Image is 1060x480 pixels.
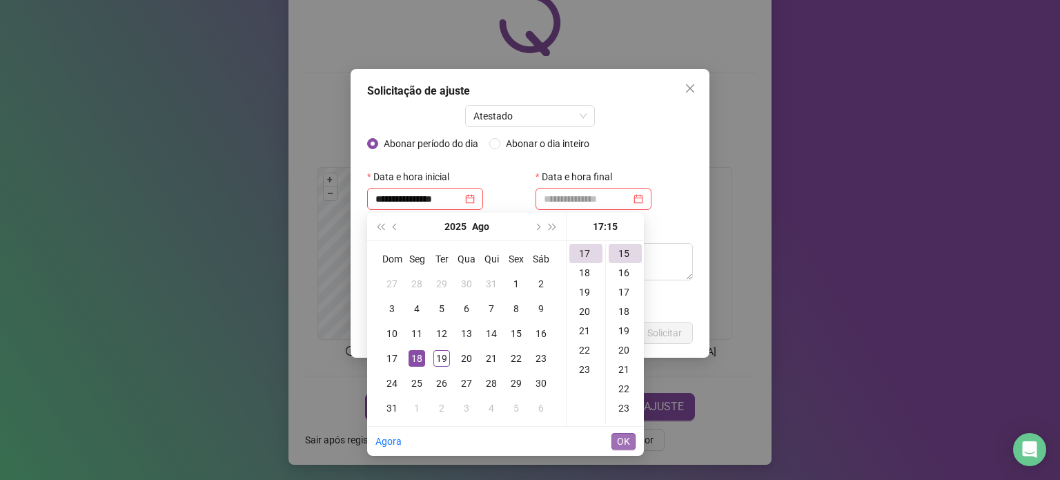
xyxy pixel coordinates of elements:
[375,436,402,447] a: Agora
[454,271,479,296] td: 2025-07-30
[1013,433,1046,466] div: Open Intercom Messenger
[378,136,484,151] span: Abonar período do dia
[679,77,701,99] button: Close
[388,213,403,240] button: prev-year
[380,247,404,271] th: Dom
[504,247,529,271] th: Sex
[380,396,404,421] td: 2025-08-31
[529,296,553,321] td: 2025-08-09
[433,375,450,392] div: 26
[545,213,560,240] button: super-next-year
[429,321,454,346] td: 2025-08-12
[611,433,636,450] button: OK
[404,371,429,396] td: 2025-08-25
[536,166,621,188] label: Data e hora final
[472,213,489,240] button: month panel
[609,302,642,321] div: 18
[380,346,404,371] td: 2025-08-17
[404,396,429,421] td: 2025-09-01
[685,83,696,94] span: close
[504,396,529,421] td: 2025-09-05
[454,247,479,271] th: Qua
[409,375,425,392] div: 25
[479,271,504,296] td: 2025-07-31
[373,213,388,240] button: super-prev-year
[458,375,475,392] div: 27
[533,375,549,392] div: 30
[479,296,504,321] td: 2025-08-07
[504,296,529,321] td: 2025-08-08
[458,325,475,342] div: 13
[429,296,454,321] td: 2025-08-05
[533,276,549,292] div: 2
[429,271,454,296] td: 2025-07-29
[433,400,450,416] div: 2
[533,325,549,342] div: 16
[569,244,602,263] div: 17
[609,263,642,282] div: 16
[479,396,504,421] td: 2025-09-04
[483,325,500,342] div: 14
[454,346,479,371] td: 2025-08-20
[529,271,553,296] td: 2025-08-02
[473,106,587,126] span: Atestado
[569,282,602,302] div: 19
[409,400,425,416] div: 1
[609,360,642,379] div: 21
[404,346,429,371] td: 2025-08-18
[609,282,642,302] div: 17
[384,300,400,317] div: 3
[479,346,504,371] td: 2025-08-21
[367,166,458,188] label: Data e hora inicial
[504,346,529,371] td: 2025-08-22
[479,321,504,346] td: 2025-08-14
[508,400,524,416] div: 5
[454,371,479,396] td: 2025-08-27
[458,300,475,317] div: 6
[533,300,549,317] div: 9
[483,276,500,292] div: 31
[384,400,400,416] div: 31
[569,302,602,321] div: 20
[569,263,602,282] div: 18
[458,276,475,292] div: 30
[404,321,429,346] td: 2025-08-11
[609,244,642,263] div: 15
[617,434,630,449] span: OK
[529,346,553,371] td: 2025-08-23
[433,350,450,367] div: 19
[380,371,404,396] td: 2025-08-24
[384,375,400,392] div: 24
[384,276,400,292] div: 27
[508,300,524,317] div: 8
[529,213,544,240] button: next-year
[609,340,642,360] div: 20
[433,276,450,292] div: 29
[409,276,425,292] div: 28
[483,400,500,416] div: 4
[479,371,504,396] td: 2025-08-28
[404,296,429,321] td: 2025-08-04
[367,83,693,99] div: Solicitação de ajuste
[384,350,400,367] div: 17
[444,213,467,240] button: year panel
[479,247,504,271] th: Qui
[458,350,475,367] div: 20
[508,350,524,367] div: 22
[429,371,454,396] td: 2025-08-26
[508,375,524,392] div: 29
[529,396,553,421] td: 2025-09-06
[454,321,479,346] td: 2025-08-13
[409,325,425,342] div: 11
[569,340,602,360] div: 22
[380,271,404,296] td: 2025-07-27
[404,271,429,296] td: 2025-07-28
[404,247,429,271] th: Seg
[529,321,553,346] td: 2025-08-16
[384,325,400,342] div: 10
[380,296,404,321] td: 2025-08-03
[572,213,638,240] div: 17:15
[609,379,642,399] div: 22
[483,375,500,392] div: 28
[636,322,693,344] button: Solicitar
